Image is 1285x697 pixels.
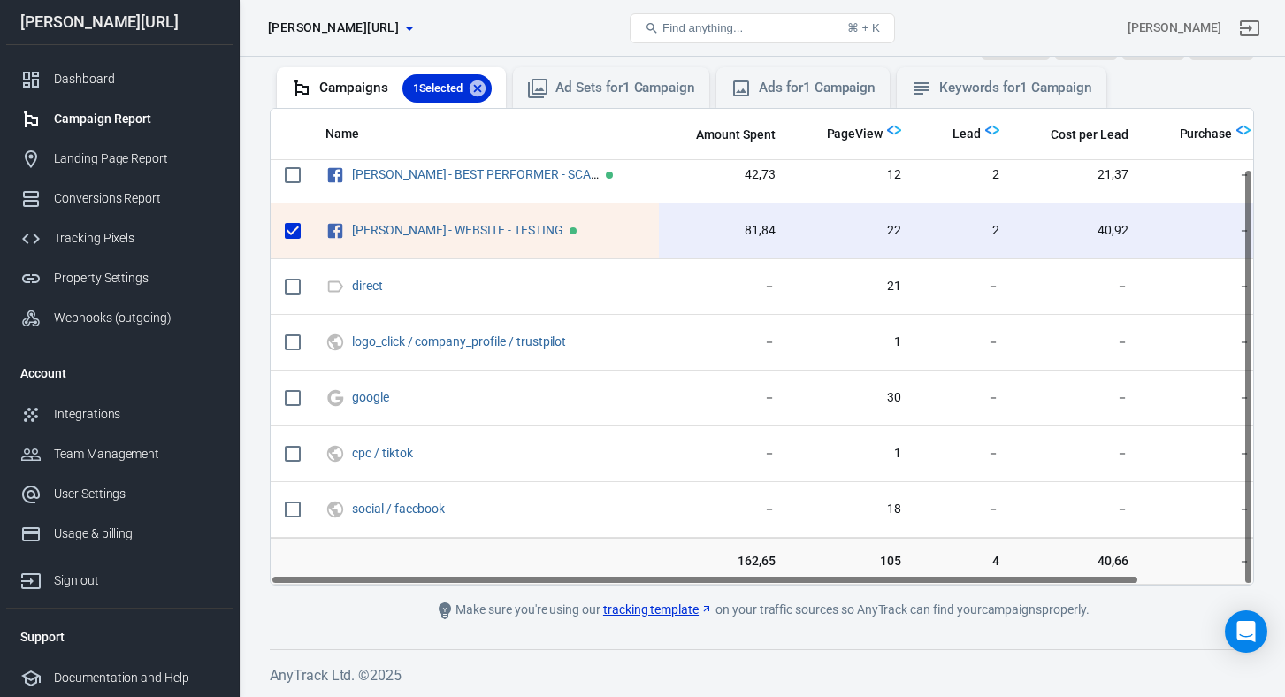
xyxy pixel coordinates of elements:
span: 105 [804,552,902,570]
svg: Facebook Ads [325,220,345,241]
span: The estimated total amount of money you've spent on your campaign, ad set or ad during its schedule. [673,124,776,145]
span: 22 [804,222,902,240]
span: － [929,278,999,295]
span: － [673,333,776,351]
span: Active [570,227,577,234]
span: direct [352,280,386,292]
span: － [1028,278,1128,295]
a: Sign out [6,554,233,601]
span: PageView [827,126,883,143]
span: Lead [952,126,981,143]
span: － [1157,278,1251,295]
span: GLORYA - WEBSITE - TESTING [352,224,566,236]
a: tracking template [603,601,713,619]
span: Name [325,126,382,143]
h6: AnyTrack Ltd. © 2025 [270,664,1254,686]
svg: Facebook Ads [325,165,345,186]
a: Landing Page Report [6,139,233,179]
span: － [1157,445,1251,463]
div: Webhooks (outgoing) [54,309,218,327]
svg: Google [325,387,345,409]
img: Logo [887,123,901,137]
span: 4 [929,552,999,570]
div: Team Management [54,445,218,463]
span: － [1157,552,1251,570]
a: [PERSON_NAME] - WEBSITE - TESTING [352,223,563,237]
span: 21 [804,278,902,295]
a: Campaign Report [6,99,233,139]
button: Find anything...⌘ + K [630,13,895,43]
span: 2 [929,222,999,240]
span: － [1028,389,1128,407]
span: 40,66 [1028,552,1128,570]
span: 1 [804,445,902,463]
span: Amount Spent [696,126,776,144]
span: － [673,389,776,407]
span: The average cost for each "Lead" event [1028,124,1128,145]
span: － [1157,166,1251,184]
span: logo_click / company_profile / trustpilot [352,335,569,348]
span: － [929,445,999,463]
a: Conversions Report [6,179,233,218]
span: The average cost for each "Lead" event [1051,124,1128,145]
span: Find anything... [662,21,743,34]
span: 1 Selected [402,80,474,97]
div: Usage & billing [54,525,218,543]
a: Usage & billing [6,514,233,554]
div: Dashboard [54,70,218,88]
img: Logo [1236,123,1251,137]
li: Support [6,616,233,658]
svg: UTM & Web Traffic [325,499,345,520]
span: － [673,278,776,295]
span: － [673,445,776,463]
span: Cost per Lead [1051,126,1128,144]
span: Active [606,172,613,179]
span: 18 [804,501,902,518]
span: 81,84 [673,222,776,240]
svg: UTM & Web Traffic [325,332,345,353]
a: social / facebook [352,502,445,516]
li: Account [6,352,233,394]
span: google [352,391,392,403]
div: Tracking Pixels [54,229,218,248]
span: － [1157,222,1251,240]
div: [PERSON_NAME][URL] [6,14,233,30]
span: Purchase [1157,126,1233,143]
span: 1 [804,333,902,351]
div: Open Intercom Messenger [1225,610,1267,653]
span: 40,92 [1028,222,1128,240]
span: 30 [804,389,902,407]
div: Ads for 1 Campaign [759,79,876,97]
span: － [1157,501,1251,518]
span: Lead [929,126,981,143]
a: Webhooks (outgoing) [6,298,233,338]
div: Integrations [54,405,218,424]
div: Ad Sets for 1 Campaign [555,79,695,97]
div: Keywords for 1 Campaign [939,79,1092,97]
span: glorya.ai [268,17,399,39]
a: User Settings [6,474,233,514]
span: － [673,501,776,518]
span: － [1028,333,1128,351]
span: The estimated total amount of money you've spent on your campaign, ad set or ad during its schedule. [696,124,776,145]
span: － [929,501,999,518]
div: scrollable content [271,109,1253,585]
svg: UTM & Web Traffic [325,443,345,464]
a: logo_click / company_profile / trustpilot [352,334,566,348]
a: Sign out [1228,7,1271,50]
a: google [352,390,389,404]
span: － [1028,501,1128,518]
button: [PERSON_NAME][URL] [261,11,420,44]
div: 1Selected [402,74,493,103]
span: － [929,389,999,407]
div: User Settings [54,485,218,503]
div: Make sure you're using our on your traffic sources so AnyTrack can find your campaigns properly. [364,600,1160,621]
span: 21,37 [1028,166,1128,184]
div: ⌘ + K [847,21,880,34]
a: Tracking Pixels [6,218,233,258]
span: social / facebook [352,502,447,515]
span: － [929,333,999,351]
a: Integrations [6,394,233,434]
img: Logo [985,123,999,137]
a: Property Settings [6,258,233,298]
